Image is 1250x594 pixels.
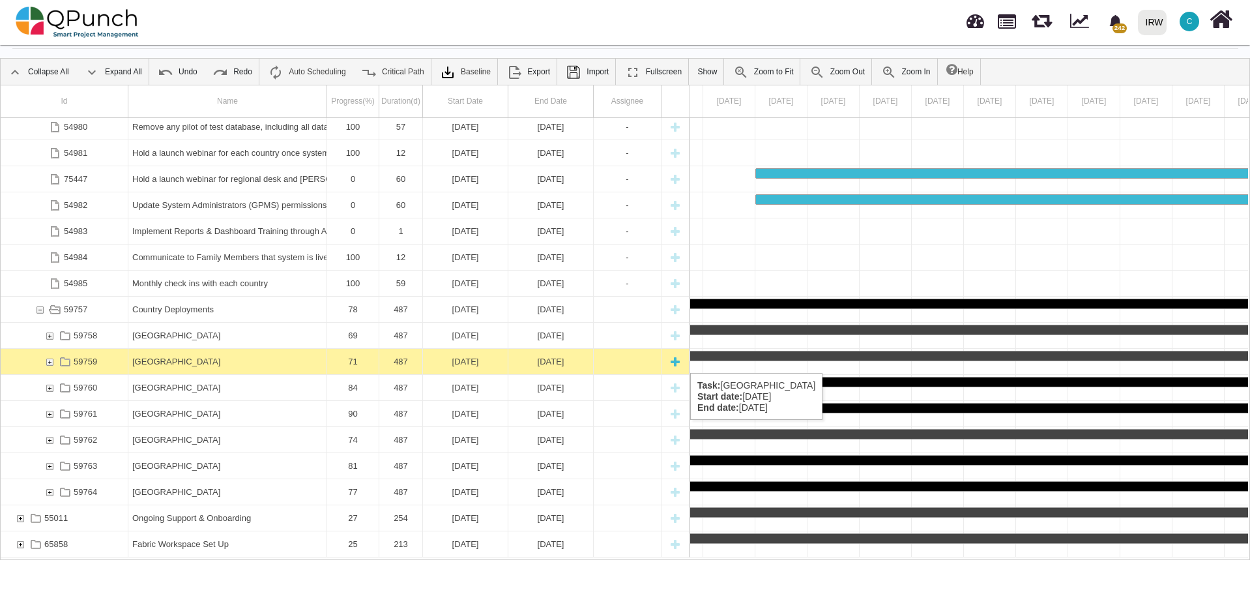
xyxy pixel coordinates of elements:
[74,375,97,400] div: 59760
[559,59,615,85] a: Import
[383,401,418,426] div: 487
[1,323,690,349] div: Task: Afghanistan Start date: 01-09-2024 End date: 31-12-2025
[512,271,589,296] div: [DATE]
[379,192,423,218] div: 60
[1,531,690,557] div: Task: Fabric Workspace Set Up Start date: 01-04-2025 End date: 30-10-2025
[427,375,504,400] div: [DATE]
[383,140,418,166] div: 12
[268,65,283,80] img: ic_auto_scheduling_24.ade0d5b.png
[1,505,690,531] div: Task: Ongoing Support & Onboarding Start date: 22-04-2025 End date: 31-12-2025
[1016,85,1068,117] div: 06 Sep 2025
[508,85,594,117] div: End Date
[64,271,87,296] div: 54985
[128,453,327,479] div: Philippines
[331,271,375,296] div: 100
[132,114,323,140] div: Remove any pilot of test database, including all data and users etc
[512,401,589,426] div: [DATE]
[331,401,375,426] div: 90
[1,192,128,218] div: 54982
[665,505,685,531] div: New task
[508,166,594,192] div: 30-10-2025
[379,218,423,244] div: 1
[1,401,128,426] div: 59761
[1210,7,1232,32] i: Home
[74,453,97,479] div: 59763
[74,427,97,453] div: 59762
[64,297,87,322] div: 59757
[379,375,423,400] div: 487
[128,401,327,426] div: Nepal
[1,297,128,322] div: 59757
[665,349,685,374] div: New task
[512,166,589,192] div: [DATE]
[128,271,327,296] div: Monthly check ins with each country
[128,375,327,400] div: Indonesia
[1109,15,1122,29] svg: bell fill
[1064,1,1101,44] div: Dynamic Report
[665,218,685,244] div: New task
[512,140,589,166] div: [DATE]
[598,140,657,166] div: -
[508,192,594,218] div: 30-10-2025
[427,297,504,322] div: [DATE]
[998,8,1016,29] span: Projects
[1,479,690,505] div: Task: Sri Lanka Start date: 01-09-2024 End date: 31-12-2025
[423,218,508,244] div: 31-12-2025
[512,297,589,322] div: [DATE]
[500,59,557,85] a: Export
[964,85,1016,117] div: 05 Sep 2025
[128,140,327,166] div: Hold a launch webinar for each country once system is set up and ready for ongoing use
[128,297,327,322] div: Country Deployments
[423,245,508,270] div: 06-01-2025
[331,114,375,140] div: 100
[1,349,690,375] div: Task: Bangladesh Start date: 01-09-2024 End date: 31-12-2025
[809,65,825,80] img: ic_zoom_out.687aa02.png
[665,375,685,400] div: New task
[1,140,128,166] div: 54981
[1,166,128,192] div: 75447
[379,453,423,479] div: 487
[128,323,327,348] div: Afghanistan
[508,245,594,270] div: 17-01-2025
[427,218,504,244] div: [DATE]
[379,531,423,557] div: 213
[427,323,504,348] div: [DATE]
[508,271,594,296] div: 28-01-2025
[331,349,375,374] div: 71
[423,85,508,117] div: Start Date
[383,271,418,296] div: 59
[1104,10,1127,33] div: Notification
[508,349,594,374] div: 31-12-2025
[512,245,589,270] div: [DATE]
[433,59,497,85] a: Baseline
[508,531,594,557] div: 30-10-2025
[807,85,860,117] div: 02 Sep 2025
[1120,85,1172,117] div: 08 Sep 2025
[427,453,504,479] div: [DATE]
[665,453,685,479] div: New task
[379,349,423,374] div: 487
[598,192,657,218] div: -
[881,65,897,80] img: ic_zoom_in.48fceee.png
[423,453,508,479] div: 01-09-2024
[78,59,149,85] a: Expand All
[875,59,937,85] a: Zoom In
[1,59,76,85] a: Collapse All
[508,218,594,244] div: 31-12-2025
[703,85,755,117] div: 31 Aug 2025
[379,271,423,296] div: 59
[379,114,423,140] div: 57
[427,166,504,192] div: [DATE]
[128,531,327,557] div: Fabric Workspace Set Up
[383,427,418,453] div: 487
[598,245,657,270] div: -
[132,349,323,374] div: [GEOGRAPHIC_DATA]
[7,65,23,80] img: ic_collapse_all_24.42ac041.png
[1,427,690,453] div: Task: Pakistan Start date: 01-09-2024 End date: 31-12-2025
[1187,18,1193,25] span: C
[512,375,589,400] div: [DATE]
[327,297,379,322] div: 78
[1112,23,1126,33] span: 242
[132,218,323,244] div: Implement Reports & Dashboard Training through Activity Info
[383,192,418,218] div: 60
